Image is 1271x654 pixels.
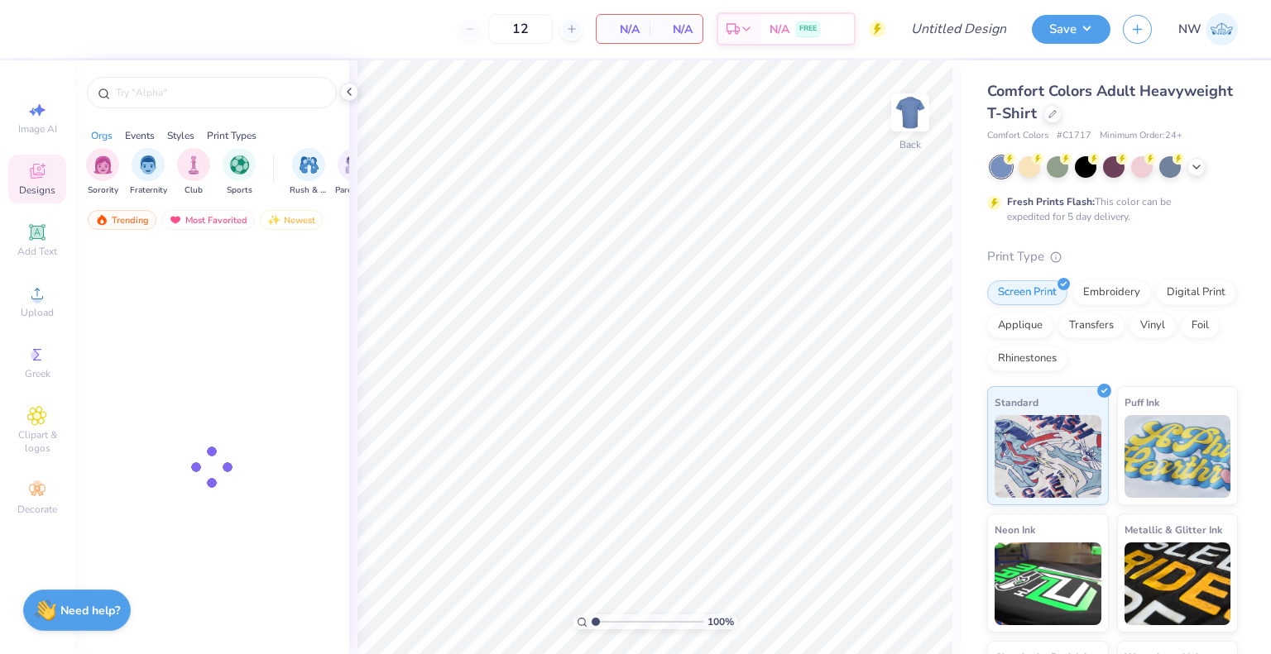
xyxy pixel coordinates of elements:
span: Clipart & logos [8,428,66,455]
button: filter button [223,148,256,197]
span: Add Text [17,245,57,258]
div: Orgs [91,128,113,143]
span: Minimum Order: 24 + [1100,129,1182,143]
div: Transfers [1058,313,1125,338]
span: Sports [227,184,252,197]
span: Comfort Colors Adult Heavyweight T-Shirt [987,81,1233,123]
span: Parent's Weekend [335,184,373,197]
span: N/A [607,21,640,38]
img: Nathan Weatherton [1206,13,1238,45]
img: most_fav.gif [169,214,182,226]
img: Parent's Weekend Image [345,155,364,174]
img: Rush & Bid Image [300,155,319,174]
button: filter button [130,148,167,197]
button: filter button [86,148,119,197]
div: This color can be expedited for 5 day delivery. [1007,194,1211,224]
img: trending.gif [95,214,108,226]
img: Sports Image [230,155,249,174]
button: Save [1032,15,1110,44]
div: Embroidery [1072,280,1151,305]
strong: Fresh Prints Flash: [1007,195,1095,208]
span: Image AI [18,122,57,136]
div: Digital Print [1156,280,1236,305]
span: Decorate [17,503,57,516]
div: filter for Fraternity [130,148,167,197]
div: Vinyl [1130,313,1176,338]
span: Comfort Colors [987,129,1048,143]
button: filter button [335,148,373,197]
div: Screen Print [987,280,1067,305]
span: Neon Ink [995,521,1035,538]
div: Back [899,137,921,152]
span: NW [1178,20,1201,39]
img: Neon Ink [995,542,1101,625]
div: Print Types [207,128,257,143]
img: Fraternity Image [139,155,157,174]
span: Metallic & Glitter Ink [1125,521,1222,538]
a: NW [1178,13,1238,45]
input: – – [488,14,553,44]
span: Rush & Bid [290,184,328,197]
button: filter button [177,148,210,197]
span: 100 % [707,614,734,629]
span: Club [185,184,203,197]
span: Greek [25,367,50,380]
div: Applique [987,313,1053,338]
img: Metallic & Glitter Ink [1125,542,1231,625]
span: Upload [21,306,54,319]
span: Designs [19,184,55,197]
span: FREE [799,23,817,35]
input: Untitled Design [898,12,1019,45]
span: Fraternity [130,184,167,197]
div: Styles [167,128,194,143]
div: Trending [88,210,156,230]
img: Newest.gif [267,214,281,226]
img: Club Image [185,155,203,174]
span: Standard [995,394,1038,411]
button: filter button [290,148,328,197]
div: Events [125,128,155,143]
span: # C1717 [1057,129,1091,143]
span: N/A [770,21,789,38]
img: Back [894,96,927,129]
div: Foil [1181,313,1220,338]
span: N/A [659,21,693,38]
img: Standard [995,415,1101,498]
div: filter for Club [177,148,210,197]
div: filter for Sports [223,148,256,197]
div: Print Type [987,247,1238,266]
img: Puff Ink [1125,415,1231,498]
div: filter for Parent's Weekend [335,148,373,197]
div: Rhinestones [987,346,1067,371]
span: Puff Ink [1125,394,1159,411]
div: filter for Sorority [86,148,119,197]
img: Sorority Image [94,155,113,174]
input: Try "Alpha" [114,84,326,101]
strong: Need help? [60,603,120,618]
span: Sorority [88,184,118,197]
div: Newest [260,210,323,230]
div: filter for Rush & Bid [290,148,328,197]
div: Most Favorited [161,210,255,230]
